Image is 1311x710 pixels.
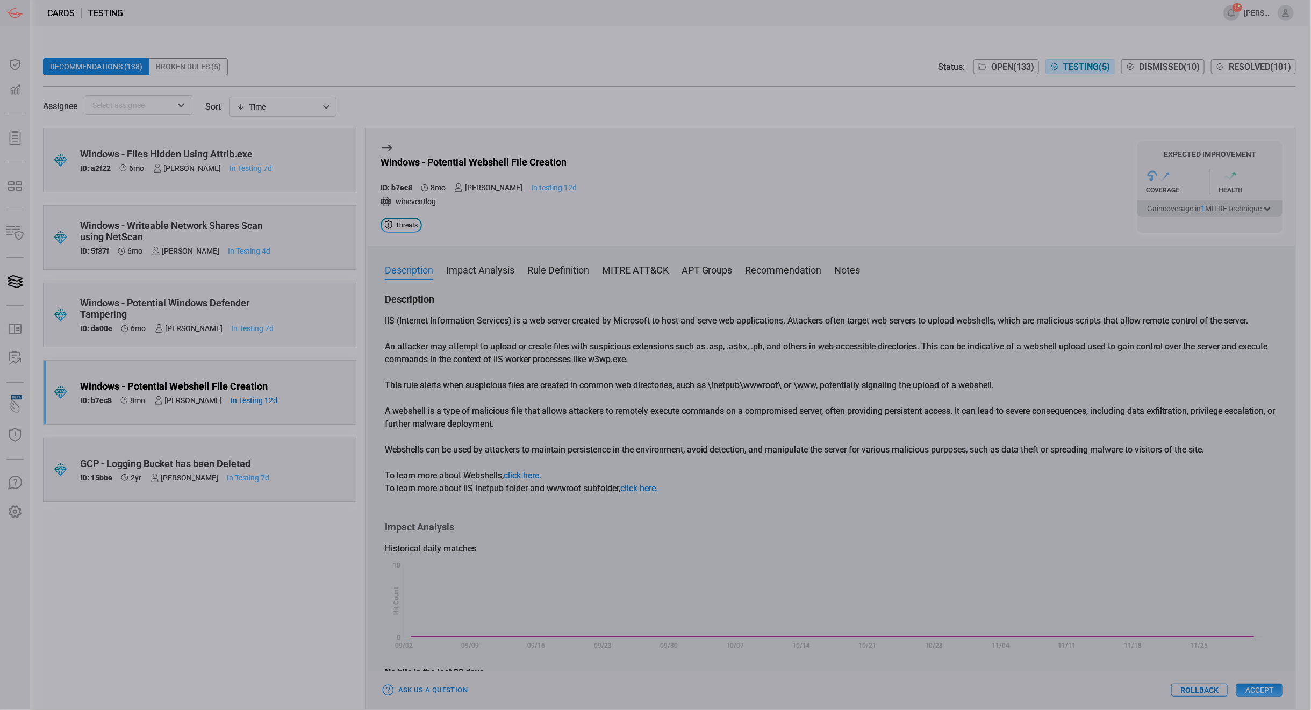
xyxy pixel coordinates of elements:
button: Open(133) [973,59,1039,74]
button: MITRE - Detection Posture [2,173,28,199]
text: 09/30 [660,642,678,649]
div: Coverage [1146,187,1210,194]
text: 09/23 [594,642,612,649]
button: Dashboard [2,52,28,77]
span: 1 [1201,204,1206,213]
div: Windows - Files Hidden Using Attrib.exe [80,148,278,160]
div: [PERSON_NAME] [155,324,223,333]
text: 10/28 [925,642,943,649]
button: Threat Intelligence [2,422,28,448]
text: 10/14 [792,642,810,649]
button: Open [174,98,189,113]
button: 15 [1223,5,1240,21]
button: Detections [2,77,28,103]
span: Aug 04, 2025 10:06 AM [227,474,270,482]
span: [PERSON_NAME].[PERSON_NAME] [1244,9,1273,17]
p: To learn more about IIS inetpub folder and wwwroot subfolder, [385,482,1278,495]
span: Open ( 133 ) [991,62,1034,72]
text: 11/11 [1058,642,1076,649]
text: 11/25 [1190,642,1208,649]
p: An attacker may attempt to upload or create files with suspicious extensions such as .asp, .ashx,... [385,340,1278,366]
span: Jul 30, 2025 12:30 PM [231,396,278,405]
button: Gaincoverage in1MITRE technique [1137,200,1283,217]
span: 15 [1233,3,1242,12]
button: Dismissed(10) [1121,59,1205,74]
h5: ID: 15bbe [80,474,112,482]
div: [PERSON_NAME] [154,396,223,405]
button: Accept [1236,684,1283,697]
a: click here. [504,470,541,480]
button: ALERT ANALYSIS [2,346,28,371]
span: Dec 11, 2024 5:26 AM [131,396,146,405]
div: Time [237,102,319,112]
span: Testing ( 5 ) [1063,62,1110,72]
button: MITRE ATT&CK [602,263,669,276]
p: A webshell is a type of malicious file that allows attackers to remotely execute commands on a co... [385,405,1278,431]
text: 09/09 [461,642,479,649]
span: Jan 30, 2024 9:07 AM [131,474,142,482]
p: Webshells can be used by attackers to maintain persistence in the environment, avoid detection, a... [385,443,1278,456]
span: Aug 04, 2025 9:49 AM [230,164,273,173]
div: [PERSON_NAME] [152,247,220,255]
button: Reports [2,125,28,151]
button: Ask Us A Question [2,470,28,496]
a: click here. [620,483,658,493]
div: [PERSON_NAME] [454,183,522,192]
h5: ID: a2f22 [80,164,111,173]
text: 09/16 [527,642,545,649]
button: Inventory [2,221,28,247]
h5: ID: b7ec8 [381,183,412,192]
button: Rollback [1171,684,1228,697]
text: 10/07 [726,642,744,649]
span: Dismissed ( 10 ) [1139,62,1200,72]
div: Historical daily matches [385,542,1278,555]
div: [PERSON_NAME] [153,164,221,173]
text: Hit Count [392,587,400,615]
span: Assignee [43,101,77,111]
div: Recommendations (138) [43,58,149,75]
div: Windows - Potential Webshell File Creation [381,156,577,168]
text: 11/18 [1124,642,1142,649]
p: IIS (Internet Information Services) is a web server created by Microsoft to host and serve web ap... [385,314,1278,327]
text: 10/21 [859,642,877,649]
strong: No hits in the last 90 days. [385,667,486,677]
button: Rule Definition [527,263,589,276]
button: Rule Catalog [2,317,28,342]
button: Wingman [2,393,28,419]
text: 0 [397,634,400,641]
h5: ID: da00e [80,324,112,333]
h5: ID: b7ec8 [80,396,112,405]
div: Windows - Potential Webshell File Creation [80,381,278,392]
div: wineventlog [381,196,577,207]
div: Windows - Writeable Network Shares Scan using NetScan [80,220,278,242]
button: APT Groups [682,263,733,276]
p: To learn more about Webshells, [385,469,1278,482]
span: Cards [47,8,75,18]
div: Health [1219,187,1283,194]
span: Feb 11, 2025 7:09 AM [128,247,143,255]
button: Recommendation [746,263,822,276]
span: Threats [396,222,418,228]
span: Aug 04, 2025 12:58 PM [232,324,274,333]
h5: ID: 5f37f [80,247,109,255]
button: Impact Analysis [446,263,514,276]
div: GCP - Logging Bucket has been Deleted [80,458,278,469]
span: Feb 11, 2025 7:08 AM [131,324,146,333]
button: Description [385,263,433,276]
span: Jul 30, 2025 12:30 PM [531,183,577,192]
input: Select assignee [88,98,171,112]
text: 09/02 [395,642,413,649]
span: testing [88,8,123,18]
div: [PERSON_NAME] [151,474,219,482]
button: Ask Us a Question [381,682,470,699]
text: 11/04 [992,642,1009,649]
span: Feb 12, 2025 6:49 AM [130,164,145,173]
button: Testing(5) [1045,59,1115,74]
h3: Impact Analysis [385,521,1278,534]
button: Cards [2,269,28,295]
span: Resolved ( 101 ) [1229,62,1291,72]
div: Broken Rules (5) [149,58,228,75]
p: This rule alerts when suspicious files are created in common web directories, such as \inetpub\ww... [385,379,1278,392]
button: Notes [835,263,861,276]
span: Dec 11, 2024 5:26 AM [431,183,446,192]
